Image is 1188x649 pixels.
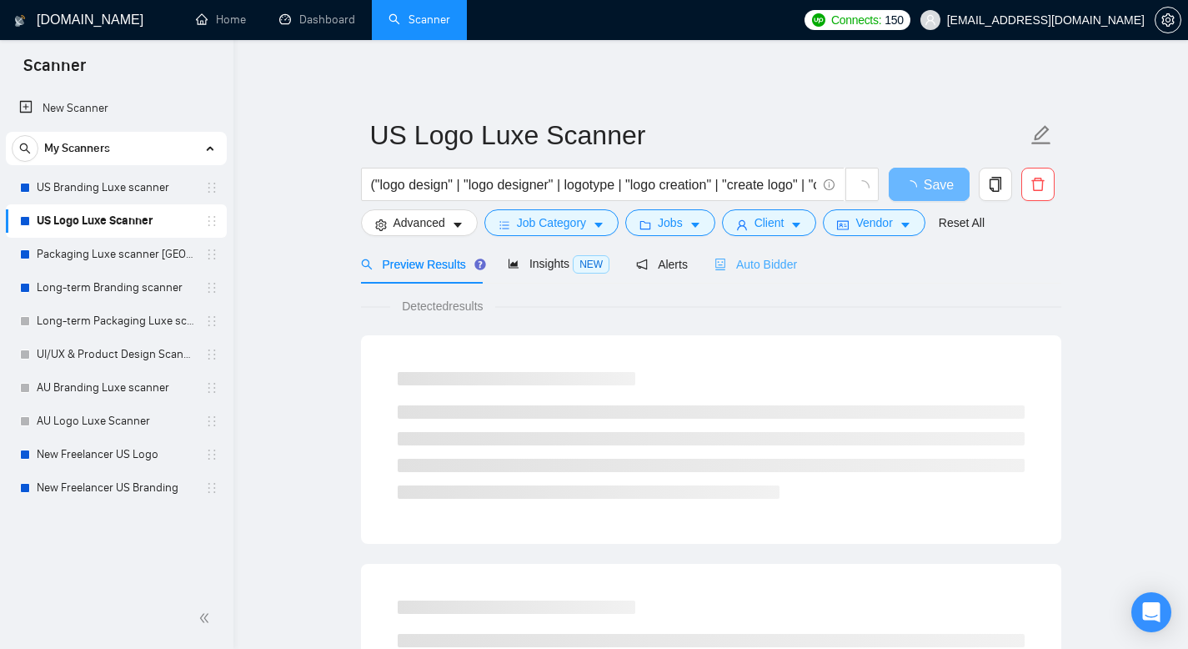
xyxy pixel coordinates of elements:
span: idcard [837,219,849,231]
input: Scanner name... [370,114,1027,156]
span: Vendor [855,214,892,232]
button: barsJob Categorycaret-down [484,209,619,236]
div: Tooltip anchor [473,257,488,272]
span: holder [205,381,218,395]
button: folderJobscaret-down [625,209,715,236]
span: Job Category [517,214,586,232]
span: Auto Bidder [714,258,797,271]
span: Save [924,174,954,195]
input: Search Freelance Jobs... [371,174,816,195]
a: Long-term Packaging Luxe scanner [37,304,195,338]
span: info-circle [824,179,835,190]
li: My Scanners [6,132,227,505]
a: New Scanner [19,92,213,125]
a: Long-term Branding scanner [37,271,195,304]
span: user [736,219,748,231]
span: Scanner [10,53,99,88]
span: 150 [885,11,903,29]
span: Jobs [658,214,683,232]
span: Advanced [393,214,445,232]
button: Save [889,168,970,201]
span: edit [1030,124,1052,146]
span: holder [205,248,218,261]
span: Alerts [636,258,688,271]
span: robot [714,259,726,270]
span: caret-down [689,219,701,231]
a: searchScanner [388,13,450,27]
span: search [13,143,38,154]
img: logo [14,8,26,34]
span: double-left [198,610,215,626]
span: user [925,14,936,26]
span: holder [205,415,218,428]
li: New Scanner [6,92,227,125]
a: AU Branding Luxe scanner [37,371,195,405]
span: notification [636,259,648,270]
span: holder [205,181,218,194]
a: homeHome [196,13,246,27]
span: Detected results [390,297,494,315]
a: US Branding Luxe scanner [37,171,195,204]
span: NEW [573,255,609,274]
button: delete [1021,168,1055,201]
div: Open Intercom Messenger [1131,592,1171,632]
span: Connects: [831,11,881,29]
span: setting [375,219,387,231]
a: UI/UX & Product Design Scanner [37,338,195,371]
a: Packaging Luxe scanner [GEOGRAPHIC_DATA] [37,238,195,271]
span: loading [904,180,924,194]
a: dashboardDashboard [279,13,355,27]
span: holder [205,448,218,461]
a: New Freelancer US Branding [37,471,195,505]
button: settingAdvancedcaret-down [361,209,478,236]
span: setting [1155,13,1180,27]
button: idcardVendorcaret-down [823,209,925,236]
span: Client [754,214,784,232]
a: AU Logo Luxe Scanner [37,405,195,438]
span: holder [205,481,218,495]
button: userClientcaret-down [722,209,817,236]
span: copy [980,177,1011,192]
a: US Logo Luxe Scanner [37,204,195,238]
a: setting [1155,13,1181,27]
span: Insights [508,257,609,270]
a: Reset All [939,214,985,232]
span: caret-down [790,219,802,231]
span: bars [499,219,510,231]
span: holder [205,314,218,328]
span: caret-down [593,219,604,231]
span: My Scanners [44,132,110,165]
button: search [12,135,38,162]
span: folder [639,219,651,231]
span: holder [205,214,218,228]
span: caret-down [900,219,911,231]
span: holder [205,281,218,294]
span: delete [1022,177,1054,192]
span: area-chart [508,258,519,269]
span: loading [855,180,870,195]
button: copy [979,168,1012,201]
img: upwork-logo.png [812,13,825,27]
button: setting [1155,7,1181,33]
span: caret-down [452,219,464,231]
a: New Freelancer US Logo [37,438,195,471]
span: Preview Results [361,258,481,271]
span: search [361,259,373,270]
span: holder [205,348,218,361]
